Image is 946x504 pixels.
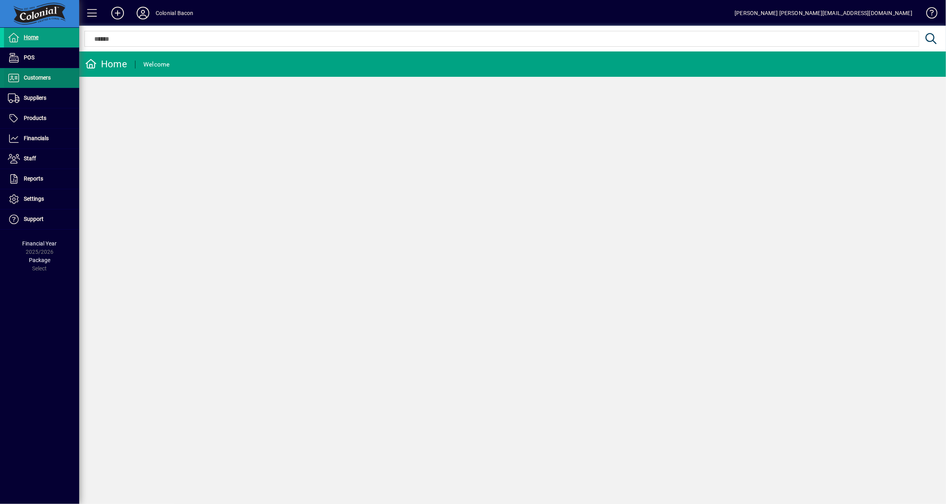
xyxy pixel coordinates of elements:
[24,196,44,202] span: Settings
[4,209,79,229] a: Support
[85,58,127,70] div: Home
[4,149,79,169] a: Staff
[24,34,38,40] span: Home
[920,2,936,27] a: Knowledge Base
[24,54,34,61] span: POS
[4,108,79,128] a: Products
[4,88,79,108] a: Suppliers
[24,155,36,162] span: Staff
[24,115,46,121] span: Products
[24,216,44,222] span: Support
[23,240,57,247] span: Financial Year
[156,7,193,19] div: Colonial Bacon
[4,68,79,88] a: Customers
[105,6,130,20] button: Add
[735,7,912,19] div: [PERSON_NAME] [PERSON_NAME][EMAIL_ADDRESS][DOMAIN_NAME]
[24,74,51,81] span: Customers
[4,169,79,189] a: Reports
[29,257,50,263] span: Package
[24,135,49,141] span: Financials
[130,6,156,20] button: Profile
[24,95,46,101] span: Suppliers
[4,189,79,209] a: Settings
[4,129,79,148] a: Financials
[4,48,79,68] a: POS
[24,175,43,182] span: Reports
[143,58,170,71] div: Welcome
